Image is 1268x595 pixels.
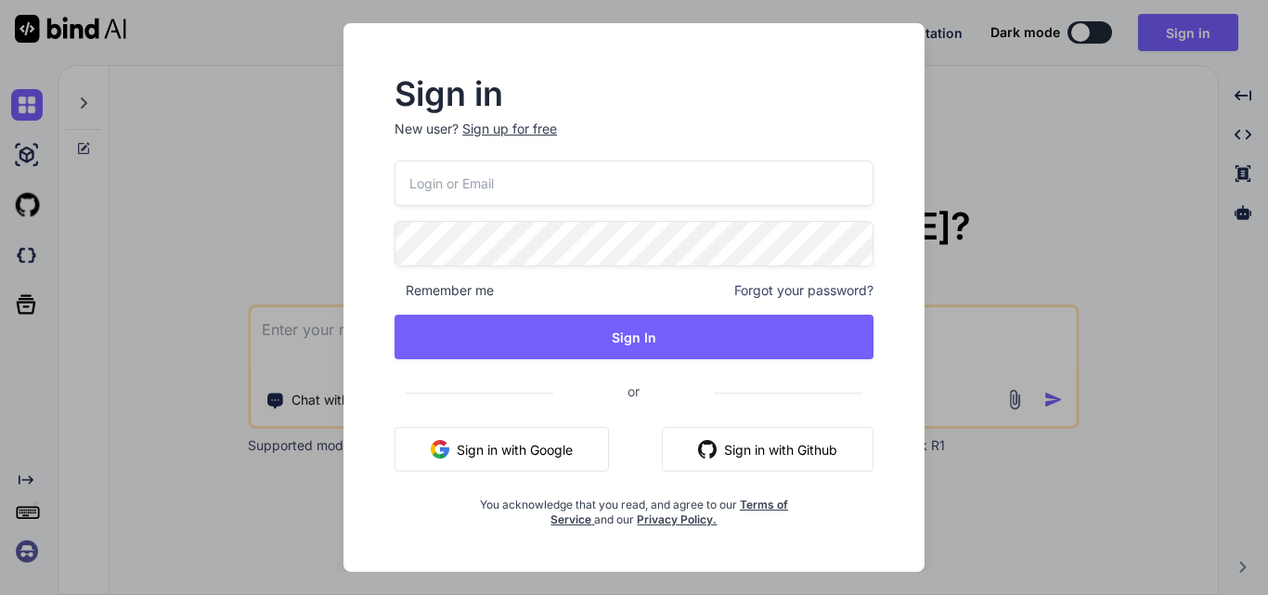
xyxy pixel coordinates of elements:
span: or [553,369,714,414]
div: Sign up for free [462,120,557,138]
button: Sign in with Github [662,427,873,472]
span: Forgot your password? [734,281,873,300]
a: Terms of Service [550,498,788,526]
img: github [698,440,717,459]
input: Login or Email [395,161,873,206]
div: You acknowledge that you read, and agree to our and our [474,486,794,527]
p: New user? [395,120,873,161]
button: Sign in with Google [395,427,609,472]
span: Remember me [395,281,494,300]
h2: Sign in [395,79,873,109]
a: Privacy Policy. [637,512,717,526]
img: google [431,440,449,459]
button: Sign In [395,315,873,359]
